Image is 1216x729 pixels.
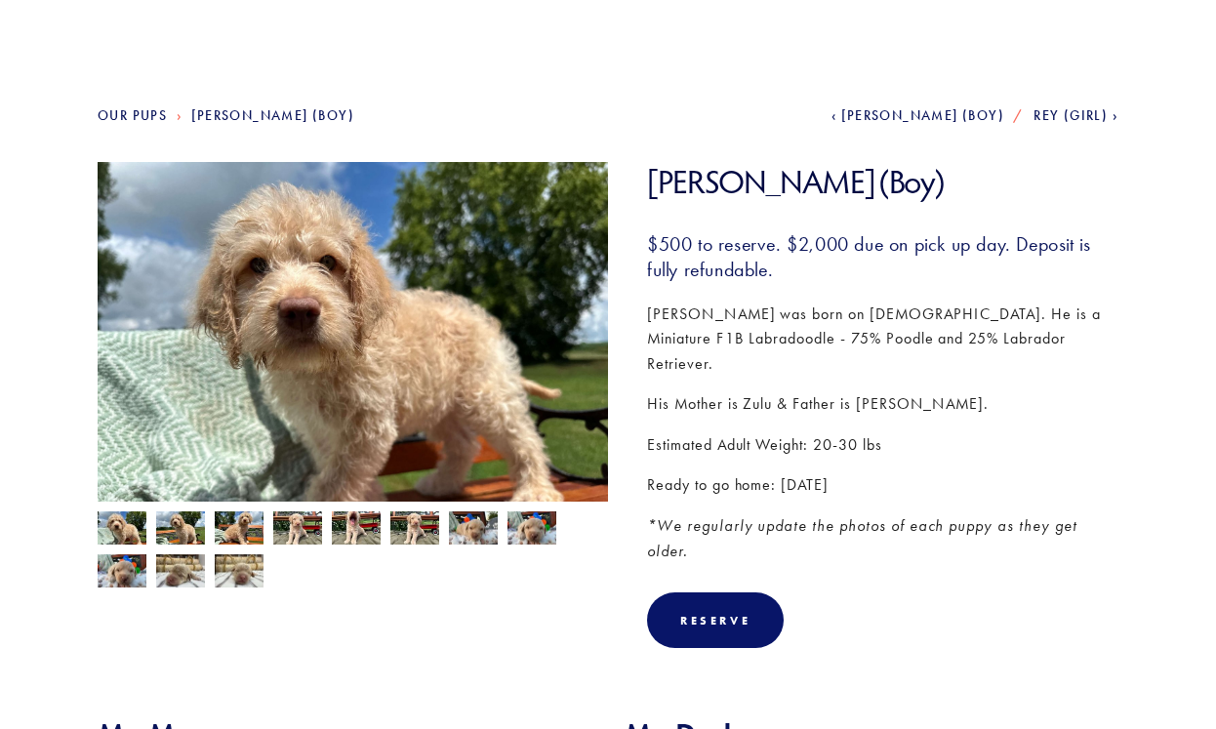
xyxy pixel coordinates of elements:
[680,613,750,628] div: Reserve
[647,516,1082,560] em: *We regularly update the photos of each puppy as they get older.
[98,553,146,590] img: Darth Vader 5.jpg
[390,511,439,548] img: Darth Vader 8.jpg
[507,510,556,547] img: Darth Vader 3.jpg
[98,511,146,548] img: Darth Vader 9.jpg
[647,472,1118,498] p: Ready to go home: [DATE]
[98,162,608,545] img: Darth Vader 9.jpg
[647,592,784,648] div: Reserve
[449,510,498,547] img: Darth Vader 4.jpg
[156,553,205,590] img: Darth Vader 2.jpg
[215,553,263,590] img: Darth Vader 1.jpg
[647,432,1118,458] p: Estimated Adult Weight: 20-30 lbs
[156,511,205,548] img: Darth Vader 10.jpg
[647,391,1118,417] p: His Mother is Zulu & Father is [PERSON_NAME].
[191,107,354,124] a: [PERSON_NAME] (Boy)
[841,107,1004,124] span: [PERSON_NAME] (Boy)
[332,511,381,548] img: Darth Vader 7.jpg
[98,107,167,124] a: Our Pups
[215,511,263,548] img: Darth Vader 11.jpg
[647,231,1118,282] h3: $500 to reserve. $2,000 due on pick up day. Deposit is fully refundable.
[1034,107,1108,124] span: Rey (Girl)
[1034,107,1118,124] a: Rey (Girl)
[647,162,1118,202] h1: [PERSON_NAME] (Boy)
[831,107,1004,124] a: [PERSON_NAME] (Boy)
[273,511,322,548] img: Darth Vader 6.jpg
[647,302,1118,377] p: [PERSON_NAME] was born on [DEMOGRAPHIC_DATA]. He is a Miniature F1B Labradoodle - 75% Poodle and ...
